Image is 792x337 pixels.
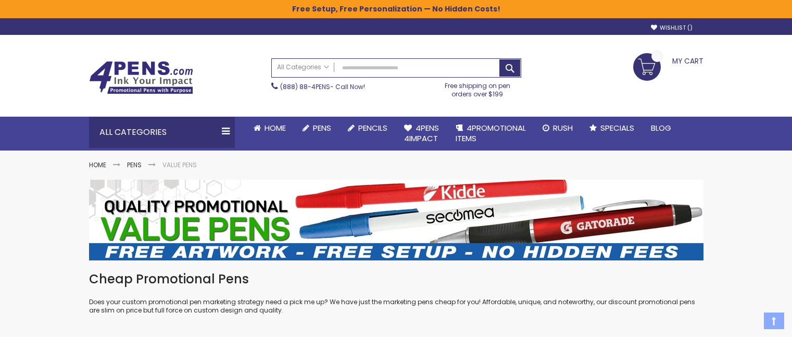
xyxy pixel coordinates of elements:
[358,122,387,133] span: Pencils
[294,117,340,140] a: Pens
[456,122,526,144] span: 4PROMOTIONAL ITEMS
[245,117,294,140] a: Home
[600,122,634,133] span: Specials
[265,122,286,133] span: Home
[553,122,573,133] span: Rush
[277,63,329,71] span: All Categories
[447,117,534,151] a: 4PROMOTIONALITEMS
[396,117,447,151] a: 4Pens4impact
[272,59,334,76] a: All Categories
[127,160,142,169] a: Pens
[89,271,703,288] h1: Cheap Promotional Pens
[643,117,680,140] a: Blog
[89,160,106,169] a: Home
[89,117,235,148] div: All Categories
[280,82,365,91] span: - Call Now!
[651,122,671,133] span: Blog
[89,180,703,260] img: Value Pens
[340,117,396,140] a: Pencils
[313,122,331,133] span: Pens
[581,117,643,140] a: Specials
[434,78,521,98] div: Free shipping on pen orders over $199
[162,160,197,169] strong: Value Pens
[89,61,193,94] img: 4Pens Custom Pens and Promotional Products
[764,313,784,329] a: Top
[280,82,330,91] a: (888) 88-4PENS
[404,122,439,144] span: 4Pens 4impact
[89,271,703,315] div: Does your custom promotional pen marketing strategy need a pick me up? We have just the marketing...
[534,117,581,140] a: Rush
[651,24,693,32] a: Wishlist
